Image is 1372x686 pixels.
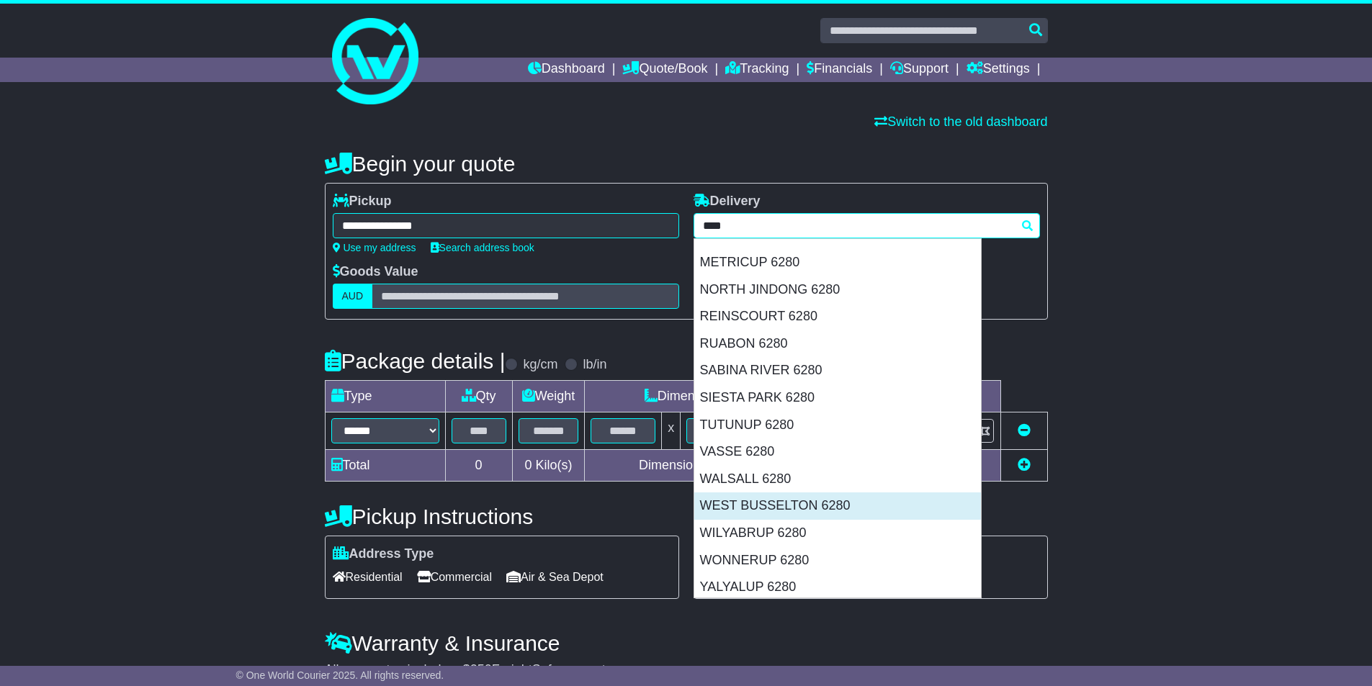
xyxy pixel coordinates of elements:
td: x [662,412,681,450]
h4: Begin your quote [325,152,1048,176]
label: Delivery [694,194,761,209]
span: Residential [333,566,403,588]
td: 0 [445,450,512,482]
a: Settings [967,58,1030,82]
span: Commercial [417,566,492,588]
div: REINSCOURT 6280 [694,303,981,330]
div: METRICUP 6280 [694,249,981,276]
td: Qty [445,381,512,412]
div: YALYALUP 6280 [694,574,981,601]
a: Support [890,58,949,82]
a: Quote/Book [622,58,707,82]
label: AUD [333,284,373,309]
a: Dashboard [528,58,605,82]
div: WONNERUP 6280 [694,547,981,574]
a: Use my address [333,242,416,253]
span: Air & Sea Depot [506,566,604,588]
span: 0 [524,458,532,472]
label: Pickup [333,194,392,209]
div: WALSALL 6280 [694,466,981,493]
div: WILYABRUP 6280 [694,520,981,547]
div: All our quotes include a $ FreightSafe warranty. [325,662,1048,678]
label: Goods Value [333,264,418,280]
td: Dimensions (L x W x H) [585,381,853,412]
div: WEST BUSSELTON 6280 [694,492,981,520]
td: Type [325,381,445,412]
div: VASSE 6280 [694,438,981,466]
label: kg/cm [523,357,557,373]
h4: Package details | [325,349,506,373]
div: SABINA RIVER 6280 [694,357,981,384]
div: TUTUNUP 6280 [694,412,981,439]
h4: Pickup Instructions [325,505,679,528]
typeahead: Please provide city [694,213,1040,238]
a: Financials [807,58,872,82]
span: © One World Courier 2025. All rights reserved. [236,669,444,681]
span: 250 [470,662,492,677]
div: RUABON 6280 [694,330,981,358]
td: Weight [512,381,585,412]
a: Remove this item [1018,423,1031,438]
td: Total [325,450,445,482]
label: lb/in [583,357,606,373]
a: Search address book [431,242,534,253]
h4: Warranty & Insurance [325,631,1048,655]
a: Tracking [725,58,789,82]
label: Address Type [333,546,434,562]
div: NORTH JINDONG 6280 [694,276,981,304]
td: Dimensions in Centimetre(s) [585,450,853,482]
a: Add new item [1018,458,1031,472]
a: Switch to the old dashboard [874,114,1047,129]
div: SIESTA PARK 6280 [694,384,981,412]
td: Kilo(s) [512,450,585,482]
